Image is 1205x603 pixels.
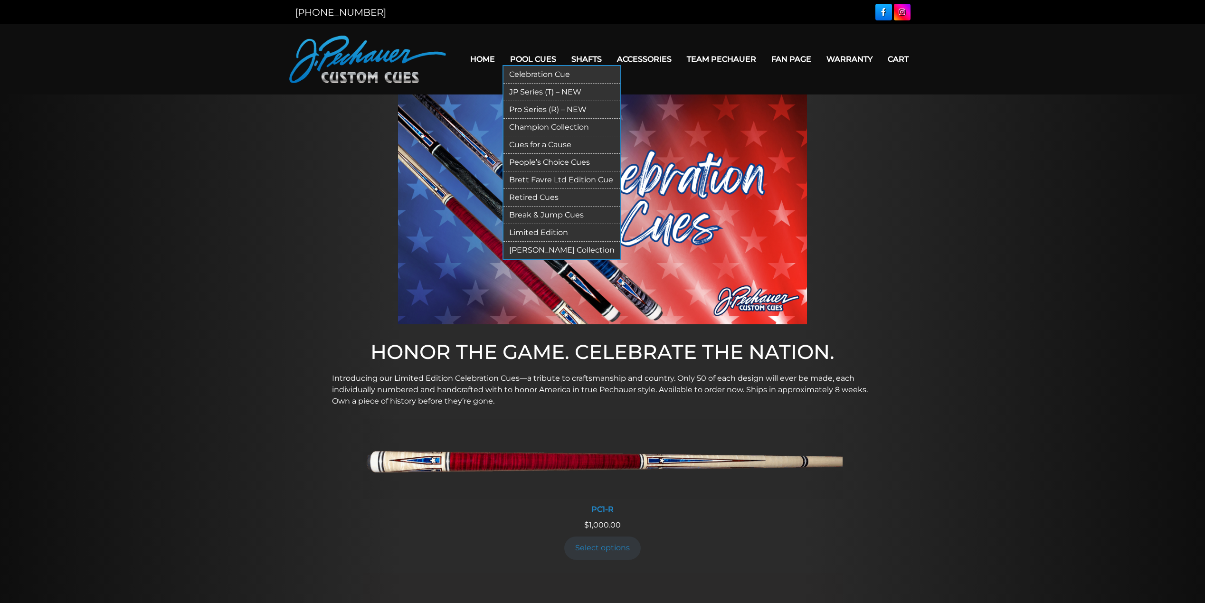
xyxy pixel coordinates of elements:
[503,136,620,154] a: Cues for a Cause
[584,520,621,529] span: 1,000.00
[880,47,916,71] a: Cart
[363,505,843,514] div: PC1-R
[363,419,843,499] img: PC1-R
[503,154,620,171] a: People’s Choice Cues
[584,520,589,529] span: $
[289,36,446,83] img: Pechauer Custom Cues
[503,224,620,242] a: Limited Edition
[503,189,620,207] a: Retired Cues
[564,537,641,560] a: Add to cart: “PC1-R”
[503,119,620,136] a: Champion Collection
[503,242,620,259] a: [PERSON_NAME] Collection
[609,47,679,71] a: Accessories
[503,101,620,119] a: Pro Series (R) – NEW
[679,47,764,71] a: Team Pechauer
[295,7,386,18] a: [PHONE_NUMBER]
[764,47,819,71] a: Fan Page
[503,66,620,84] a: Celebration Cue
[463,47,503,71] a: Home
[363,419,843,519] a: PC1-R PC1-R
[503,171,620,189] a: Brett Favre Ltd Edition Cue
[503,207,620,224] a: Break & Jump Cues
[332,373,873,407] p: Introducing our Limited Edition Celebration Cues—a tribute to craftsmanship and country. Only 50 ...
[503,47,564,71] a: Pool Cues
[503,84,620,101] a: JP Series (T) – NEW
[564,47,609,71] a: Shafts
[819,47,880,71] a: Warranty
